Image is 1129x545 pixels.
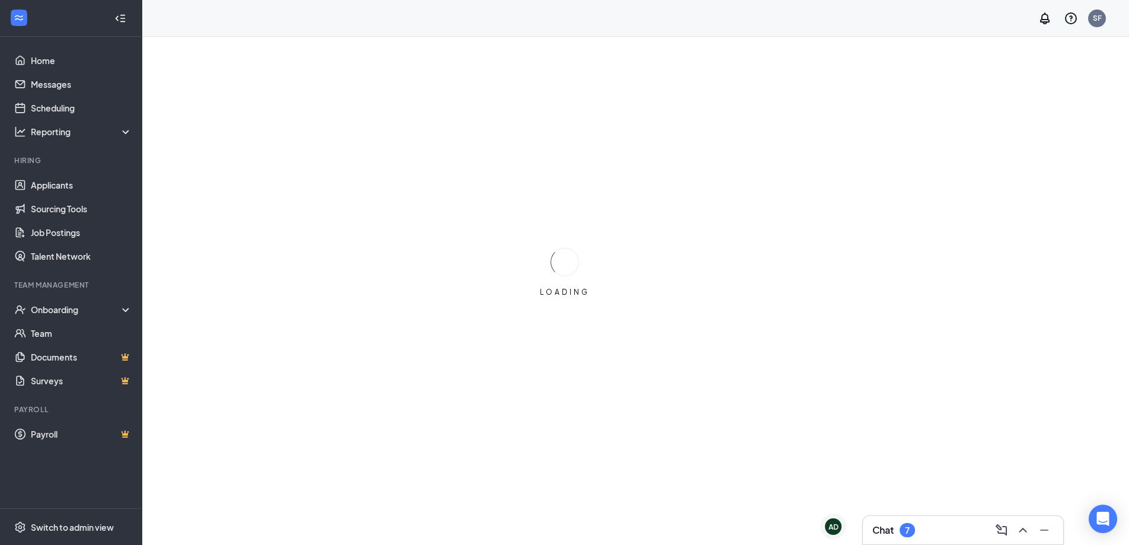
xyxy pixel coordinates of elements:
[14,404,130,415] div: Payroll
[31,72,132,96] a: Messages
[13,12,25,24] svg: WorkstreamLogo
[31,173,132,197] a: Applicants
[14,521,26,533] svg: Settings
[905,525,910,536] div: 7
[14,304,26,315] svg: UserCheck
[114,12,126,24] svg: Collapse
[994,523,1009,537] svg: ComposeMessage
[31,422,132,446] a: PayrollCrown
[31,49,132,72] a: Home
[31,221,132,244] a: Job Postings
[14,280,130,290] div: Team Management
[31,369,132,393] a: SurveysCrown
[872,524,894,537] h3: Chat
[1089,505,1117,533] div: Open Intercom Messenger
[1037,523,1051,537] svg: Minimize
[1016,523,1030,537] svg: ChevronUp
[31,126,133,138] div: Reporting
[31,304,122,315] div: Onboarding
[31,521,114,533] div: Switch to admin view
[1035,521,1054,540] button: Minimize
[31,197,132,221] a: Sourcing Tools
[1064,11,1078,26] svg: QuestionInfo
[1093,13,1102,23] div: SF
[1038,11,1052,26] svg: Notifications
[14,126,26,138] svg: Analysis
[14,155,130,165] div: Hiring
[829,522,839,532] div: AD
[31,345,132,369] a: DocumentsCrown
[31,96,132,120] a: Scheduling
[535,287,594,297] div: LOADING
[1013,521,1032,540] button: ChevronUp
[31,244,132,268] a: Talent Network
[992,521,1011,540] button: ComposeMessage
[31,321,132,345] a: Team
